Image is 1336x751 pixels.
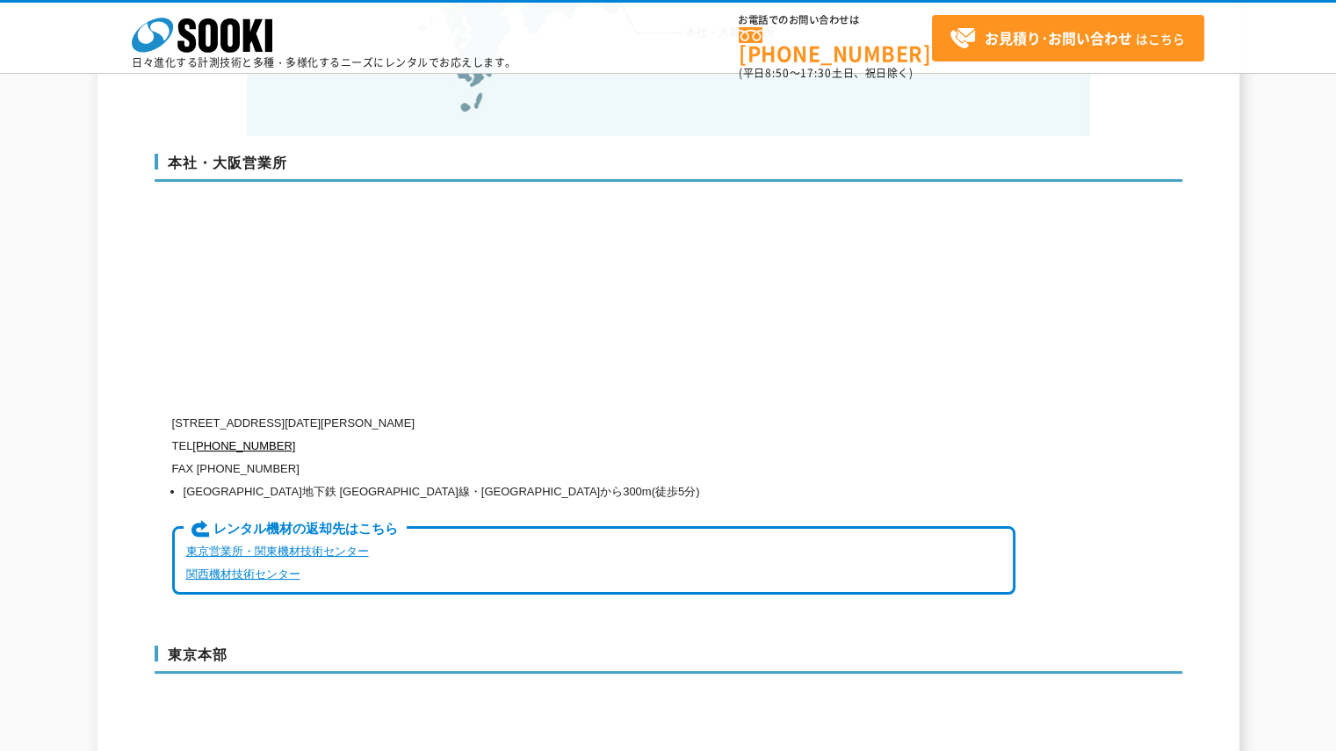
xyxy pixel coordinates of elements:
span: 8:50 [765,65,790,81]
a: お見積り･お問い合わせはこちら [932,15,1204,61]
a: [PHONE_NUMBER] [192,439,295,452]
p: TEL [172,435,1015,458]
a: 東京営業所・関東機材技術センター [186,545,369,558]
span: お電話でのお問い合わせは [739,15,932,25]
p: [STREET_ADDRESS][DATE][PERSON_NAME] [172,412,1015,435]
li: [GEOGRAPHIC_DATA]地下鉄 [GEOGRAPHIC_DATA]線・[GEOGRAPHIC_DATA]から300m(徒歩5分) [184,480,1015,503]
span: はこちら [950,25,1185,52]
p: FAX [PHONE_NUMBER] [172,458,1015,480]
h3: 東京本部 [155,646,1182,674]
span: (平日 ～ 土日、祝日除く) [739,65,913,81]
h3: 本社・大阪営業所 [155,154,1182,182]
span: レンタル機材の返却先はこちら [184,520,406,539]
a: [PHONE_NUMBER] [739,27,932,63]
p: 日々進化する計測技術と多種・多様化するニーズにレンタルでお応えします。 [132,57,516,68]
span: 17:30 [800,65,832,81]
strong: お見積り･お問い合わせ [985,27,1132,48]
a: 関西機材技術センター [186,567,300,581]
